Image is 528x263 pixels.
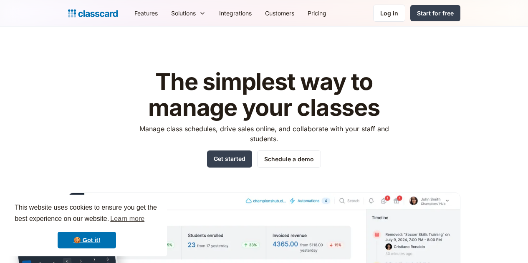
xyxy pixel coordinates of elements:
[258,4,301,23] a: Customers
[15,203,159,225] span: This website uses cookies to ensure you get the best experience on our website.
[164,4,212,23] div: Solutions
[128,4,164,23] a: Features
[131,124,397,144] p: Manage class schedules, drive sales online, and collaborate with your staff and students.
[171,9,196,18] div: Solutions
[68,8,118,19] a: home
[410,5,460,21] a: Start for free
[257,150,321,168] a: Schedule a demo
[380,9,398,18] div: Log in
[109,213,146,225] a: learn more about cookies
[373,5,405,22] a: Log in
[58,232,116,248] a: dismiss cookie message
[212,4,258,23] a: Integrations
[301,4,333,23] a: Pricing
[131,69,397,120] h1: The simplest way to manage your classes
[207,150,252,168] a: Get started
[7,195,167,256] div: cookieconsent
[417,9,454,18] div: Start for free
